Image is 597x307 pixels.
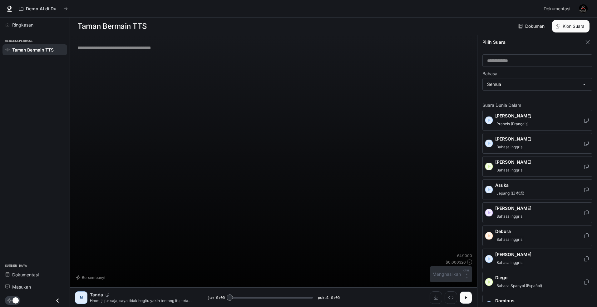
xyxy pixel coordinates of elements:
font: [PERSON_NAME] [495,159,531,165]
font: Mengeksplorasi [5,39,33,43]
font: Bahasa inggris [496,145,522,149]
font: Masukan [12,284,31,290]
font: Asuka [495,182,509,188]
button: Memeriksa [445,291,457,304]
font: [PERSON_NAME] [495,136,531,141]
img: Avatar pengguna [579,4,588,13]
a: Dokumentasi [541,2,575,15]
font: Taman Bermain TTS [77,22,147,31]
font: Dokumen [525,23,545,29]
button: Salin ID Suara [583,233,590,238]
font: Dokumentasi [544,6,570,11]
font: Sumber daya [5,264,27,268]
font: Suara Dunia Dalam [482,102,521,108]
a: Taman Bermain TTS [2,44,67,55]
font: Prancis (Français) [496,121,529,126]
button: Tutup laci [51,294,65,307]
font: Dokumentasi [12,272,39,277]
font: Bahasa inggris [496,168,522,172]
button: Unduh audio [430,291,442,304]
button: Bersembunyi [75,272,108,282]
font: 1000 [463,253,472,258]
button: Salin ID Suara [583,118,590,123]
font: Bahasa [482,71,497,76]
font: [PERSON_NAME] [495,205,531,211]
div: Semua [483,78,592,90]
span: Beralih mode gelap [12,297,19,304]
button: Semua ruang kerja [16,2,71,15]
font: Bahasa inggris [496,260,522,265]
font: 0,000320 [448,260,466,265]
font: Demo AI di Dunia [26,6,63,11]
button: Klon Suara [552,20,590,32]
button: Salin ID Suara [103,293,112,297]
a: Dokumen [517,20,547,32]
font: jam 0:00 [207,295,225,300]
a: Dokumentasi [2,269,67,280]
button: Salin ID Suara [583,187,590,192]
button: Salin ID Suara [583,210,590,215]
font: [PERSON_NAME] [495,252,531,257]
font: Debora [495,229,511,234]
font: Bahasa inggris [496,214,522,219]
font: Semua [487,82,501,87]
font: M [80,295,83,299]
button: Salin ID Suara [583,256,590,261]
font: Bersembunyi [82,275,105,280]
font: Diego [495,275,508,280]
font: Klon Suara [563,23,585,29]
font: 64 [457,253,462,258]
font: Jepang (日本語) [496,191,524,196]
font: pukul 0:06 [318,295,340,300]
button: Salin ID Suara [583,280,590,285]
font: Tanda [90,292,103,297]
font: $ [446,260,448,265]
font: Bahasa inggris [496,237,522,242]
font: [PERSON_NAME] [495,113,531,118]
font: / [462,253,463,258]
font: Taman Bermain TTS [12,47,54,52]
font: Ringkasan [12,22,33,27]
font: Dominus [495,298,515,303]
button: Salin ID Suara [583,141,590,146]
button: Salin ID Suara [583,164,590,169]
button: Avatar pengguna [577,2,590,15]
a: Ringkasan [2,19,67,30]
a: Masukan [2,281,67,292]
font: Bahasa Spanyol (Español) [496,283,542,288]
